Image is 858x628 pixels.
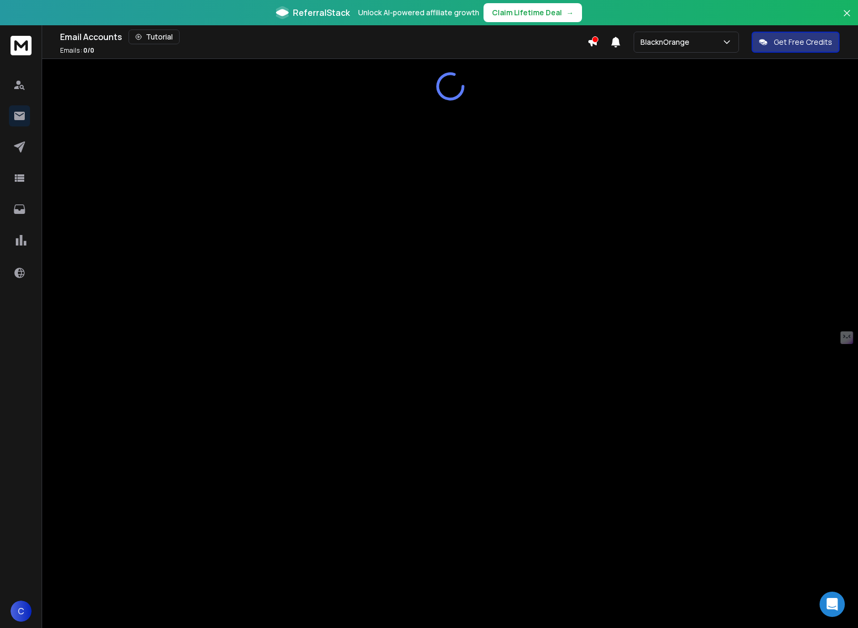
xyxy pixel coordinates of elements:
[774,37,832,47] p: Get Free Credits
[11,601,32,622] button: C
[83,46,94,55] span: 0 / 0
[752,32,840,53] button: Get Free Credits
[840,6,854,32] button: Close banner
[60,30,587,44] div: Email Accounts
[820,592,845,617] div: Open Intercom Messenger
[60,46,94,55] p: Emails :
[358,7,479,18] p: Unlock AI-powered affiliate growth
[293,6,350,19] span: ReferralStack
[640,37,694,47] p: BlacknOrange
[484,3,582,22] button: Claim Lifetime Deal→
[566,7,574,18] span: →
[129,30,180,44] button: Tutorial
